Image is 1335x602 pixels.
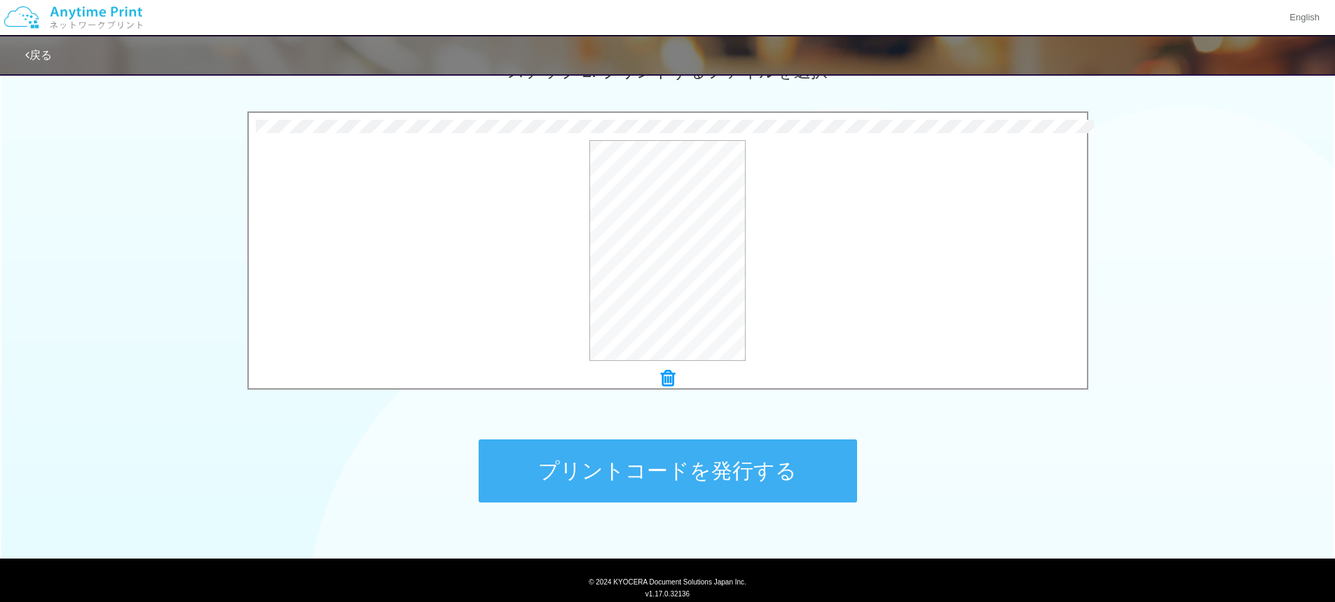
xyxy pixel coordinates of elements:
[507,62,827,81] span: ステップ 2: プリントするファイルを選択
[645,589,690,598] span: v1.17.0.32136
[25,49,52,61] a: 戻る
[479,439,857,502] button: プリントコードを発行する
[589,577,746,586] span: © 2024 KYOCERA Document Solutions Japan Inc.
